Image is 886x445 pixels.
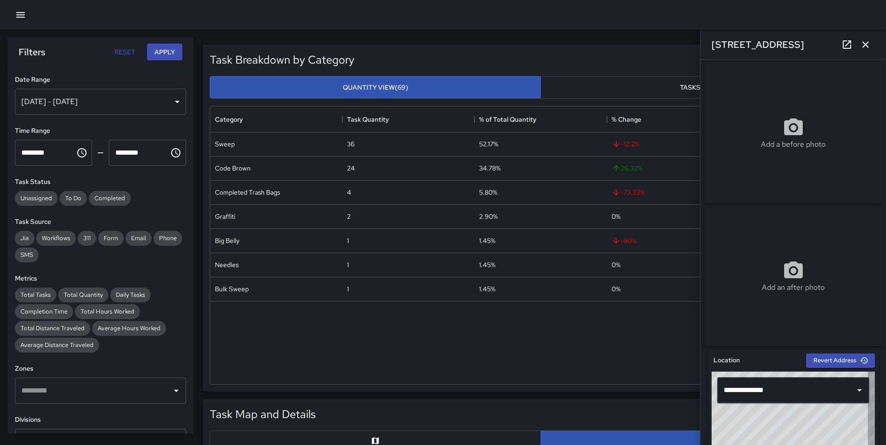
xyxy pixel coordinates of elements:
[75,304,140,319] div: Total Hours Worked
[78,231,96,246] div: 311
[60,191,87,206] div: To Do
[98,234,124,242] span: Form
[15,194,58,202] span: Unassigned
[153,231,182,246] div: Phone
[15,234,34,242] span: Jia
[110,288,151,302] div: Daily Tasks
[612,139,640,149] span: -12.2 %
[612,236,636,245] span: -80 %
[36,231,76,246] div: Workflows
[167,144,185,162] button: Choose time, selected time is 11:59 PM
[126,231,152,246] div: Email
[479,106,536,132] div: % of Total Quantity
[347,236,349,245] div: 1
[210,52,815,67] h5: Task Breakdown by Category
[110,44,140,61] button: Reset
[36,234,76,242] span: Workflows
[19,45,45,59] h6: Filters
[15,248,39,262] div: SMS
[15,75,186,85] h6: Date Range
[15,251,39,259] span: SMS
[15,231,34,246] div: Jia
[215,284,249,294] div: Bulk Sweep
[612,260,620,269] span: 0 %
[347,188,351,197] div: 4
[75,308,140,315] span: Total Hours Worked
[474,106,606,132] div: % of Total Quantity
[73,144,91,162] button: Choose time, selected time is 12:00 AM
[15,321,90,336] div: Total Distance Traveled
[215,164,251,173] div: Code Brown
[92,321,166,336] div: Average Hours Worked
[210,76,541,99] button: Quantity View(69)
[78,234,96,242] span: 311
[15,89,186,115] div: [DATE] - [DATE]
[347,284,349,294] div: 1
[210,407,316,422] h5: Task Map and Details
[58,291,108,299] span: Total Quantity
[15,324,90,332] span: Total Distance Traveled
[215,260,239,269] div: Needles
[89,191,131,206] div: Completed
[612,106,641,132] div: % Change
[15,217,186,227] h6: Task Source
[15,338,99,353] div: Average Distance Traveled
[479,164,500,173] div: 34.78%
[98,231,124,246] div: Form
[60,194,87,202] span: To Do
[15,191,58,206] div: Unassigned
[15,126,186,136] h6: Time Range
[126,234,152,242] span: Email
[612,284,620,294] span: 0 %
[15,304,73,319] div: Completion Time
[15,291,56,299] span: Total Tasks
[147,44,182,61] button: Apply
[15,341,99,349] span: Average Distance Traveled
[15,288,56,302] div: Total Tasks
[607,106,739,132] div: % Change
[110,291,151,299] span: Daily Tasks
[15,364,186,374] h6: Zones
[215,139,235,149] div: Sweep
[612,188,645,197] span: -73.33 %
[15,415,186,425] h6: Divisions
[347,106,389,132] div: Task Quantity
[479,212,498,221] div: 2.90%
[215,212,235,221] div: Graffiti
[347,260,349,269] div: 1
[347,164,355,173] div: 24
[215,106,243,132] div: Category
[342,106,474,132] div: Task Quantity
[479,260,495,269] div: 1.45%
[479,139,498,149] div: 52.17%
[479,188,497,197] div: 5.80%
[89,194,131,202] span: Completed
[15,308,73,315] span: Completion Time
[215,236,240,245] div: Big Belly
[347,139,354,149] div: 36
[612,212,620,221] span: 0 %
[347,212,351,221] div: 2
[612,164,642,173] span: 26.32 %
[479,236,495,245] div: 1.45%
[153,234,182,242] span: Phone
[15,274,186,284] h6: Metrics
[15,177,186,187] h6: Task Status
[479,284,495,294] div: 1.45%
[58,288,108,302] div: Total Quantity
[92,324,166,332] span: Average Hours Worked
[170,384,183,397] button: Open
[540,76,872,99] button: Tasks View(69)
[215,188,280,197] div: Completed Trash Bags
[210,106,342,132] div: Category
